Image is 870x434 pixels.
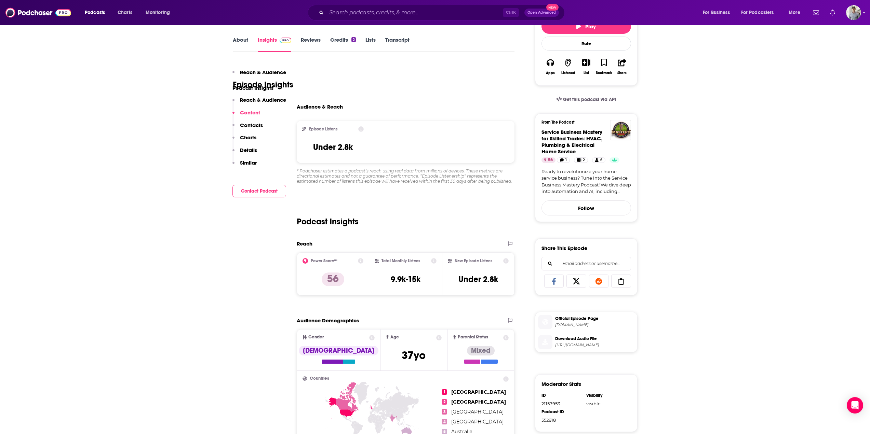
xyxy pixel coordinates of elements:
p: Content [240,109,260,116]
button: Share [613,54,631,79]
div: * Podchaser estimates a podcast’s reach using real data from millions of devices. These metrics a... [297,168,515,184]
button: Show More Button [579,59,593,66]
span: Gender [308,335,324,339]
a: Show notifications dropdown [810,7,822,18]
a: Service Business Mastery for Skilled Trades: HVAC, Plumbing & Electrical Home Service [541,129,602,155]
button: Apps [541,54,559,79]
span: 37 yo [402,349,426,362]
div: Mixed [467,346,495,355]
div: Rate [541,37,631,51]
button: Content [232,109,260,122]
h3: From The Podcast [541,120,626,125]
div: Search followers [541,257,631,270]
h2: Total Monthly Listens [382,258,420,263]
p: Charts [240,134,256,141]
h3: 9.9k-15k [391,274,420,284]
h2: Reach [297,240,312,247]
span: Play [576,23,596,30]
div: List [584,71,589,75]
span: More [789,8,800,17]
span: Get this podcast via API [563,97,616,102]
h2: Audience Demographics [297,317,359,324]
div: Listened [561,71,575,75]
a: 2 [574,157,588,163]
div: 552818 [541,417,582,423]
a: Lists [365,37,376,52]
span: 3 [442,409,447,415]
a: Download Audio File[URL][DOMAIN_NAME] [538,335,634,349]
span: New [546,4,559,11]
span: For Podcasters [741,8,774,17]
span: Download Audio File [555,336,634,342]
span: Countries [310,376,329,381]
span: Logged in as JoshSBM [846,5,861,20]
button: Contact Podcast [232,185,286,197]
p: Similar [240,159,257,166]
img: Podchaser Pro [280,38,292,43]
button: Similar [232,159,257,172]
span: https://traffic.libsyn.com/secure/servicebusiness/EP_1_Into_Final.mp3?dest-id=574473 [555,342,634,348]
div: 2 [351,37,356,42]
input: Email address or username... [547,257,625,270]
span: traffic.libsyn.com [555,322,634,327]
span: [GEOGRAPHIC_DATA] [451,399,506,405]
button: open menu [784,7,809,18]
div: [DEMOGRAPHIC_DATA] [299,346,378,355]
button: Show profile menu [846,5,861,20]
div: Bookmark [596,71,612,75]
div: Share [617,71,627,75]
img: Service Business Mastery for Skilled Trades: HVAC, Plumbing & Electrical Home Service [611,120,631,140]
a: Share on Reddit [589,275,609,288]
button: Play [541,19,631,34]
p: Contacts [240,122,263,128]
a: 6 [592,157,605,163]
span: 1 [565,157,567,164]
img: User Profile [846,5,861,20]
p: Reach & Audience [240,97,286,103]
h2: Power Score™ [311,258,337,263]
h3: Under 2.8k [313,142,353,152]
a: Reviews [301,37,321,52]
p: Reach & Audience [240,69,286,75]
span: Monitoring [146,8,170,17]
span: 4 [442,419,447,424]
span: Age [390,335,399,339]
div: ID [541,393,582,398]
button: Follow [541,200,631,215]
button: open menu [698,7,738,18]
a: Credits2 [330,37,356,52]
div: Podcast ID [541,409,582,415]
div: Show More ButtonList [577,54,595,79]
p: Details [240,147,257,153]
div: Apps [546,71,555,75]
h2: Episode Listens [309,127,337,131]
div: visible [586,401,627,406]
span: [GEOGRAPHIC_DATA] [451,389,506,395]
h2: Podcast Insights [297,216,359,227]
div: Visibility [586,393,627,398]
img: Podchaser - Follow, Share and Rate Podcasts [5,6,71,19]
button: Charts [232,134,256,147]
span: Official Episode Page [555,316,634,322]
a: Get this podcast via API [551,91,622,108]
span: Charts [118,8,132,17]
a: Ready to revolutionize your home service business? Tune into the Service Business Mastery Podcast... [541,168,631,195]
button: open menu [737,7,784,18]
h3: Share This Episode [541,245,587,251]
span: 6 [600,157,602,164]
h2: New Episode Listens [455,258,492,263]
p: Podcast Insights [232,85,286,91]
span: [GEOGRAPHIC_DATA] [451,409,504,415]
button: Open AdvancedNew [524,9,559,17]
a: Transcript [385,37,410,52]
span: Open Advanced [527,11,556,14]
span: 2 [442,399,447,405]
a: Show notifications dropdown [827,7,838,18]
button: Bookmark [595,54,613,79]
button: Reach & Audience [232,69,286,82]
a: InsightsPodchaser Pro [258,37,292,52]
div: 21157953 [541,401,582,406]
